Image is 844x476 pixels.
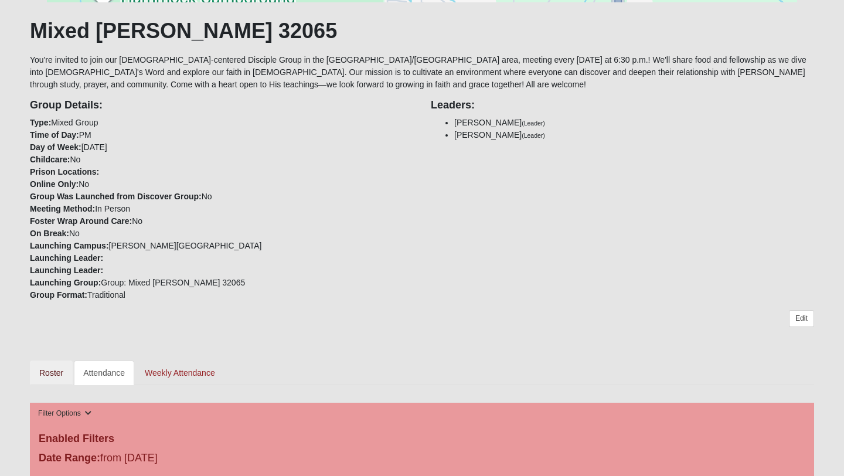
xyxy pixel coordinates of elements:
strong: Foster Wrap Around Care: [30,216,132,226]
strong: Launching Leader: [30,266,103,275]
strong: Time of Day: [30,130,79,140]
strong: Type: [30,118,51,127]
a: Weekly Attendance [135,361,224,385]
a: Roster [30,361,73,385]
button: Filter Options [35,407,95,420]
strong: Prison Locations: [30,167,99,176]
h4: Enabled Filters [39,433,805,446]
h4: Leaders: [431,99,814,112]
label: Date Range: [39,450,100,466]
strong: Group Was Launched from Discover Group: [30,192,202,201]
strong: Day of Week: [30,142,81,152]
a: Edit [789,310,814,327]
h1: Mixed [PERSON_NAME] 32065 [30,18,814,43]
small: (Leader) [522,132,545,139]
strong: Launching Leader: [30,253,103,263]
strong: On Break: [30,229,69,238]
strong: Launching Campus: [30,241,109,250]
strong: Online Only: [30,179,79,189]
div: Mixed Group PM [DATE] No No No In Person No No [PERSON_NAME][GEOGRAPHIC_DATA] Group: Mixed [PERSO... [21,91,422,301]
strong: Launching Group: [30,278,101,287]
a: Attendance [74,361,134,385]
li: [PERSON_NAME] [454,129,814,141]
strong: Meeting Method: [30,204,95,213]
h4: Group Details: [30,99,413,112]
small: (Leader) [522,120,545,127]
strong: Group Format: [30,290,87,300]
li: [PERSON_NAME] [454,117,814,129]
strong: Childcare: [30,155,70,164]
div: from [DATE] [30,450,291,469]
